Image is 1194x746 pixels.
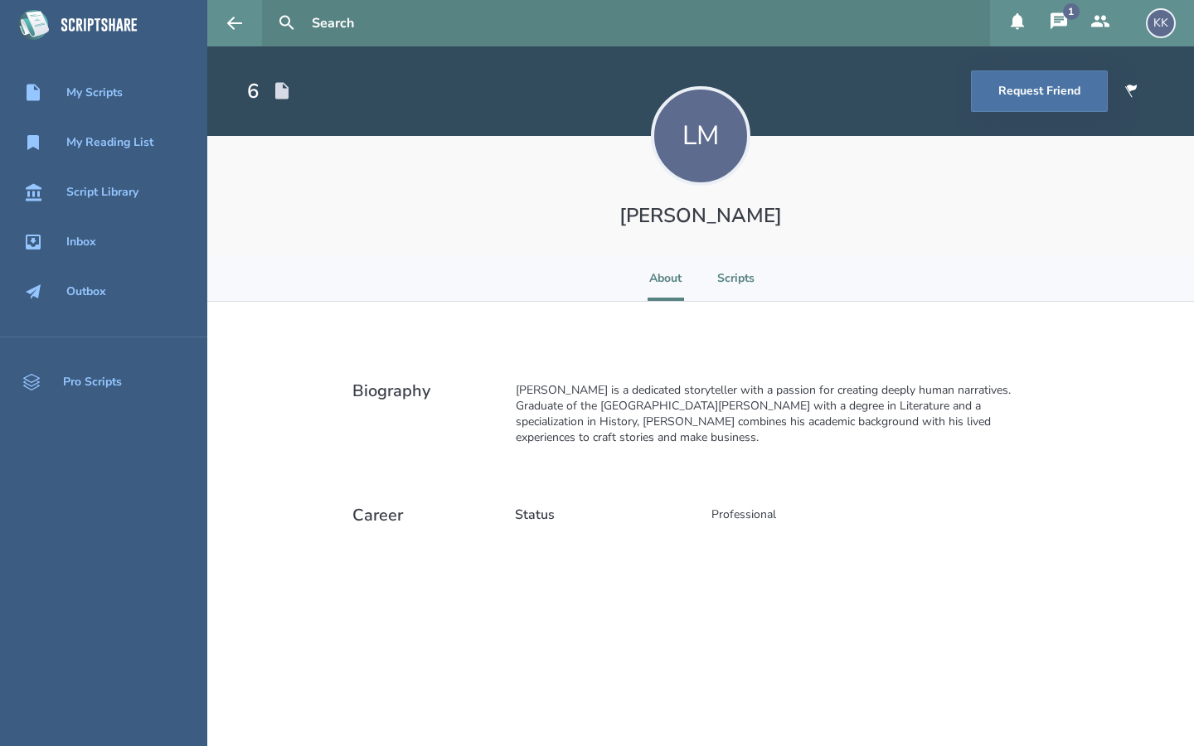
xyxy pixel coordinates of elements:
[717,255,755,301] li: Scripts
[247,78,292,104] div: Total Scripts
[515,506,697,524] h2: Status
[1063,3,1080,20] div: 1
[352,380,502,448] h2: Biography
[66,285,106,298] div: Outbox
[247,78,259,104] div: 6
[66,186,138,199] div: Script Library
[352,504,502,529] h2: Career
[651,86,750,186] div: LM
[66,136,153,149] div: My Reading List
[1146,8,1176,38] div: KK
[971,70,1108,112] button: Request Friend
[66,235,96,249] div: Inbox
[63,375,122,389] div: Pro Scripts
[697,492,790,537] div: Professional
[648,255,684,301] li: About
[66,86,123,99] div: My Scripts
[548,202,853,229] h1: [PERSON_NAME]
[502,368,1049,459] div: [PERSON_NAME] is a dedicated storyteller with a passion for creating deeply human narratives. Gra...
